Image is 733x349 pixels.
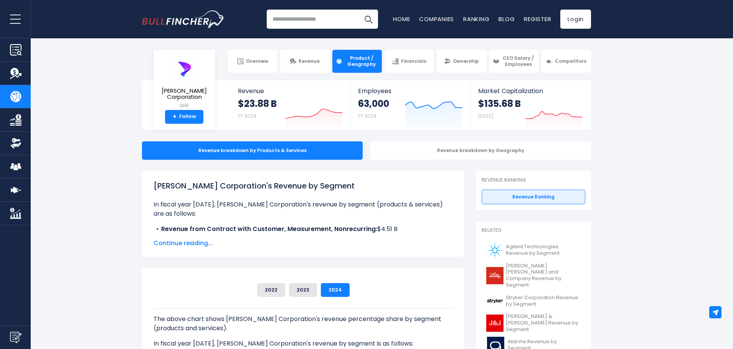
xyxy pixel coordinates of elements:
strong: 63,000 [358,98,389,110]
strong: + [173,113,177,120]
span: Agilent Technologies Revenue by Segment [506,244,581,257]
span: Stryker Corporation Revenue by Segment [506,295,581,308]
a: Revenue $23.88 B FY 2024 [230,80,350,130]
a: Financials [385,50,434,73]
span: Revenue [299,58,320,64]
span: Competitors [555,58,586,64]
span: Financials [401,58,426,64]
span: Overview [246,58,268,64]
a: Blog [499,15,515,23]
a: [PERSON_NAME] & [PERSON_NAME] Revenue by Segment [482,311,585,335]
h1: [PERSON_NAME] Corporation's Revenue by Segment [154,180,453,192]
span: Employees [358,87,462,95]
a: Revenue Ranking [482,190,585,204]
img: JNJ logo [486,315,504,332]
span: Continue reading... [154,239,453,248]
a: Ownership [437,50,486,73]
a: [PERSON_NAME] Corporation DHR [159,56,209,110]
a: Ranking [463,15,489,23]
small: DHR [160,102,209,109]
img: SYK logo [486,292,504,310]
div: Revenue breakdown by Products & Services [142,141,363,160]
span: [PERSON_NAME] [PERSON_NAME] and Company Revenue by Segment [506,263,581,289]
button: 2024 [321,283,350,297]
strong: $135.68 B [478,98,521,110]
a: [PERSON_NAME] [PERSON_NAME] and Company Revenue by Segment [482,261,585,291]
a: Overview [228,50,277,73]
div: Revenue breakdown by Geography [370,141,591,160]
a: Companies [419,15,454,23]
p: In fiscal year [DATE], [PERSON_NAME] Corporation's revenue by segment is as follows: [154,339,453,348]
span: Revenue [238,87,343,95]
small: [DATE] [478,113,493,119]
p: Revenue Ranking [482,177,585,184]
a: Product / Geography [332,50,382,73]
strong: $23.88 B [238,98,277,110]
span: Ownership [453,58,479,64]
span: [PERSON_NAME] Corporation [160,88,209,100]
a: Competitors [541,50,591,73]
a: Home [393,15,410,23]
p: The above chart shows [PERSON_NAME] Corporation's revenue percentage share by segment (products a... [154,315,453,333]
a: Agilent Technologies Revenue by Segment [482,240,585,261]
b: Revenue from Contract with Customer, Measurement, Nonrecurring: [161,224,377,233]
button: 2023 [289,283,317,297]
p: Related [482,227,585,234]
button: Search [359,10,378,29]
span: Product / Geography [345,55,378,67]
a: CEO Salary / Employees [489,50,539,73]
span: [PERSON_NAME] & [PERSON_NAME] Revenue by Segment [506,313,581,333]
span: CEO Salary / Employees [502,55,535,67]
a: +Follow [165,110,203,124]
img: LLY logo [486,267,504,284]
img: Ownership [10,138,21,149]
a: Login [560,10,591,29]
img: A logo [486,242,504,259]
li: $4.51 B [154,224,453,234]
a: Stryker Corporation Revenue by Segment [482,290,585,311]
a: Market Capitalization $135.68 B [DATE] [471,80,590,130]
a: Go to homepage [142,10,225,28]
p: In fiscal year [DATE], [PERSON_NAME] Corporation's revenue by segment (products & services) are a... [154,200,453,218]
span: Market Capitalization [478,87,583,95]
img: Bullfincher logo [142,10,225,28]
a: Register [524,15,551,23]
button: 2022 [257,283,285,297]
small: FY 2024 [238,113,256,119]
small: FY 2024 [358,113,376,119]
a: Employees 63,000 FY 2024 [350,80,470,130]
a: Revenue [280,50,330,73]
